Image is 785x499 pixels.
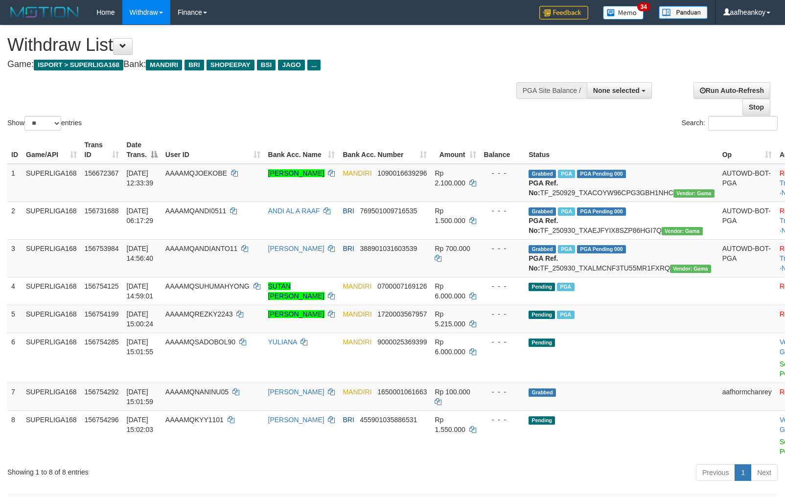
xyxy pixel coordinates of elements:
[85,310,119,318] span: 156754199
[127,388,154,406] span: [DATE] 15:01:59
[165,388,229,396] span: AAAAMQNANINU05
[22,410,81,460] td: SUPERLIGA168
[708,116,778,131] input: Search:
[7,60,513,69] h4: Game: Bank:
[85,388,119,396] span: 156754292
[529,217,558,234] b: PGA Ref. No:
[735,464,751,481] a: 1
[718,136,776,164] th: Op: activate to sort column ascending
[268,245,324,252] a: [PERSON_NAME]
[435,310,465,328] span: Rp 5.215.000
[268,310,324,318] a: [PERSON_NAME]
[484,337,521,347] div: - - -
[484,206,521,216] div: - - -
[7,333,22,383] td: 6
[557,311,574,319] span: Marked by aafsengchandara
[85,338,119,346] span: 156754285
[307,60,321,70] span: ...
[577,170,626,178] span: PGA Pending
[7,239,22,277] td: 3
[165,245,238,252] span: AAAAMQANDIANTO11
[123,136,162,164] th: Date Trans.: activate to sort column descending
[127,169,154,187] span: [DATE] 12:33:39
[360,245,417,252] span: Copy 388901031603539 to clipboard
[7,383,22,410] td: 7
[7,116,82,131] label: Show entries
[670,265,711,273] span: Vendor URL: https://trx31.1velocity.biz
[22,202,81,239] td: SUPERLIGA168
[343,310,371,318] span: MANDIRI
[127,245,154,262] span: [DATE] 14:56:40
[593,87,640,94] span: None selected
[751,464,778,481] a: Next
[435,388,470,396] span: Rp 100.000
[85,207,119,215] span: 156731688
[435,338,465,356] span: Rp 6.000.000
[435,416,465,433] span: Rp 1.550.000
[7,136,22,164] th: ID
[85,416,119,424] span: 156754296
[162,136,264,164] th: User ID: activate to sort column ascending
[165,338,235,346] span: AAAAMQSADOBOL90
[360,207,417,215] span: Copy 769501009716535 to clipboard
[529,339,555,347] span: Pending
[577,207,626,216] span: PGA Pending
[659,6,708,19] img: panduan.png
[81,136,123,164] th: Trans ID: activate to sort column ascending
[24,116,61,131] select: Showentries
[484,387,521,397] div: - - -
[22,239,81,277] td: SUPERLIGA168
[7,5,82,20] img: MOTION_logo.png
[525,136,718,164] th: Status
[165,207,227,215] span: AAAAMQANDI0511
[257,60,276,70] span: BSI
[484,244,521,253] div: - - -
[529,179,558,197] b: PGA Ref. No:
[22,305,81,333] td: SUPERLIGA168
[165,169,227,177] span: AAAAMQJOEKOBE
[85,245,119,252] span: 156753984
[484,309,521,319] div: - - -
[558,245,575,253] span: Marked by aafheankoy
[268,388,324,396] a: [PERSON_NAME]
[529,311,555,319] span: Pending
[718,164,776,202] td: AUTOWD-BOT-PGA
[343,245,354,252] span: BRI
[268,338,297,346] a: YULIANA
[7,305,22,333] td: 5
[339,136,431,164] th: Bank Acc. Number: activate to sort column ascending
[377,338,427,346] span: Copy 9000025369399 to clipboard
[718,383,776,410] td: aafhormchanrey
[662,227,703,235] span: Vendor URL: https://trx31.1velocity.biz
[165,310,233,318] span: AAAAMQREZKY2243
[484,415,521,425] div: - - -
[7,202,22,239] td: 2
[377,169,427,177] span: Copy 1090016639296 to clipboard
[558,170,575,178] span: Marked by aafsengchandara
[165,282,250,290] span: AAAAMQSUHUMAHYONG
[529,283,555,291] span: Pending
[185,60,204,70] span: BRI
[377,310,427,318] span: Copy 1720003567957 to clipboard
[693,82,770,99] a: Run Auto-Refresh
[435,282,465,300] span: Rp 6.000.000
[278,60,304,70] span: JAGO
[742,99,770,115] a: Stop
[696,464,735,481] a: Previous
[343,207,354,215] span: BRI
[268,416,324,424] a: [PERSON_NAME]
[7,277,22,305] td: 4
[484,281,521,291] div: - - -
[529,245,556,253] span: Grabbed
[529,207,556,216] span: Grabbed
[7,164,22,202] td: 1
[435,245,470,252] span: Rp 700.000
[7,463,320,477] div: Showing 1 to 8 of 8 entries
[343,388,371,396] span: MANDIRI
[343,169,371,177] span: MANDIRI
[146,60,182,70] span: MANDIRI
[480,136,525,164] th: Balance
[377,282,427,290] span: Copy 0700007169126 to clipboard
[718,202,776,239] td: AUTOWD-BOT-PGA
[682,116,778,131] label: Search:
